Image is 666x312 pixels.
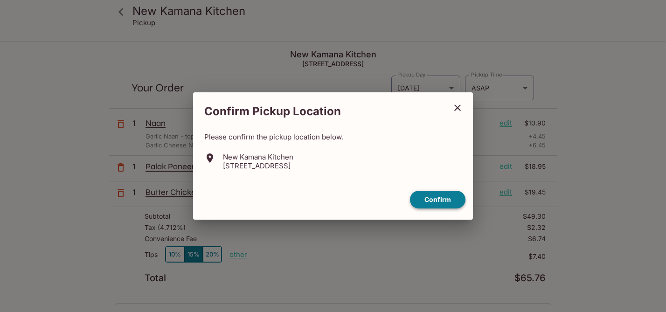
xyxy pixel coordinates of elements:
[223,153,293,161] p: New Kamana Kitchen
[193,100,446,123] h2: Confirm Pickup Location
[223,161,293,170] p: [STREET_ADDRESS]
[204,132,462,141] p: Please confirm the pickup location below.
[446,96,469,119] button: close
[410,191,465,209] button: confirm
